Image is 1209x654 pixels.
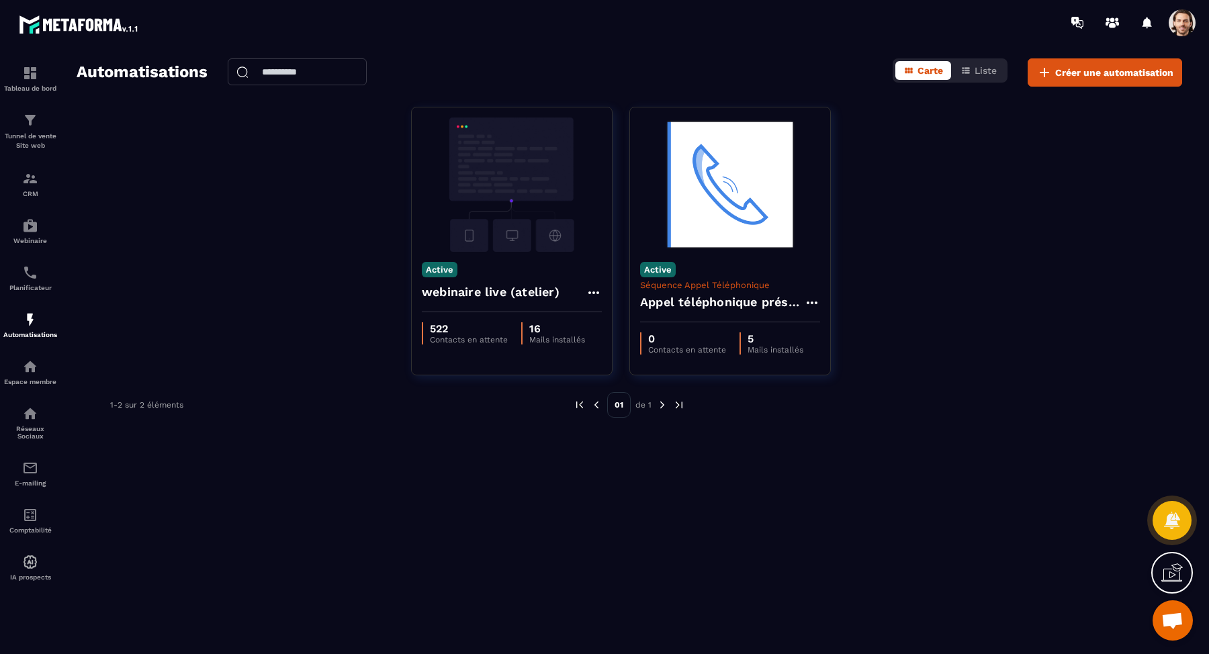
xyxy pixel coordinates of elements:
[22,406,38,422] img: social-network
[748,345,803,355] p: Mails installés
[22,65,38,81] img: formation
[422,262,457,277] p: Active
[3,207,57,254] a: automationsautomationsWebinaire
[3,132,57,150] p: Tunnel de vente Site web
[22,359,38,375] img: automations
[22,554,38,570] img: automations
[640,293,804,312] h4: Appel téléphonique présence
[22,218,38,234] img: automations
[3,160,57,207] a: formationformationCRM
[3,190,57,197] p: CRM
[3,450,57,497] a: emailemailE-mailing
[22,312,38,328] img: automations
[22,507,38,523] img: accountant
[673,399,685,411] img: next
[3,284,57,291] p: Planificateur
[1153,600,1193,641] div: Open chat
[3,425,57,440] p: Réseaux Sociaux
[77,58,208,87] h2: Automatisations
[422,283,559,301] h4: webinaire live (atelier)
[3,102,57,160] a: formationformationTunnel de vente Site web
[3,301,57,348] a: automationsautomationsAutomatisations
[22,460,38,476] img: email
[3,254,57,301] a: schedulerschedulerPlanificateur
[952,61,1005,80] button: Liste
[640,280,820,290] p: Séquence Appel Téléphonique
[3,395,57,450] a: social-networksocial-networkRéseaux Sociaux
[917,65,943,76] span: Carte
[3,378,57,385] p: Espace membre
[3,479,57,487] p: E-mailing
[648,345,726,355] p: Contacts en attente
[422,118,602,252] img: automation-background
[3,55,57,102] a: formationformationTableau de bord
[3,348,57,395] a: automationsautomationsEspace membre
[656,399,668,411] img: next
[110,400,183,410] p: 1-2 sur 2 éléments
[3,573,57,581] p: IA prospects
[3,497,57,544] a: accountantaccountantComptabilité
[1028,58,1182,87] button: Créer une automatisation
[590,399,602,411] img: prev
[975,65,997,76] span: Liste
[1055,66,1173,79] span: Créer une automatisation
[895,61,951,80] button: Carte
[635,400,652,410] p: de 1
[529,322,585,335] p: 16
[648,332,726,345] p: 0
[640,118,820,252] img: automation-background
[607,392,631,418] p: 01
[748,332,803,345] p: 5
[22,112,38,128] img: formation
[22,265,38,281] img: scheduler
[640,262,676,277] p: Active
[3,526,57,534] p: Comptabilité
[22,171,38,187] img: formation
[3,85,57,92] p: Tableau de bord
[19,12,140,36] img: logo
[430,322,508,335] p: 522
[3,237,57,244] p: Webinaire
[430,335,508,344] p: Contacts en attente
[529,335,585,344] p: Mails installés
[574,399,586,411] img: prev
[3,331,57,338] p: Automatisations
